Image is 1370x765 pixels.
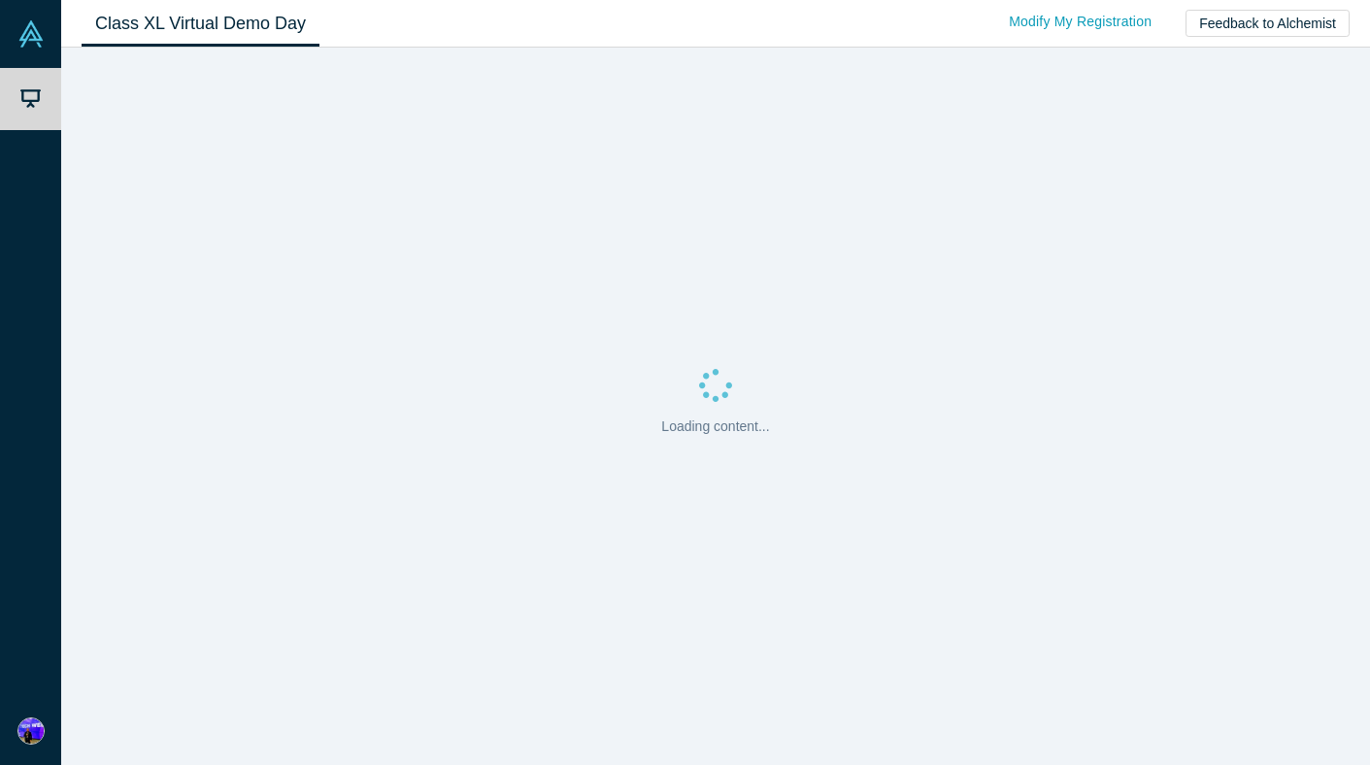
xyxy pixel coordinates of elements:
button: Feedback to Alchemist [1186,10,1350,37]
img: Dima Mikhailov's Account [17,717,45,745]
p: Loading content... [661,416,769,437]
img: Alchemist Vault Logo [17,20,45,48]
a: Modify My Registration [988,5,1172,39]
a: Class XL Virtual Demo Day [82,1,319,47]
